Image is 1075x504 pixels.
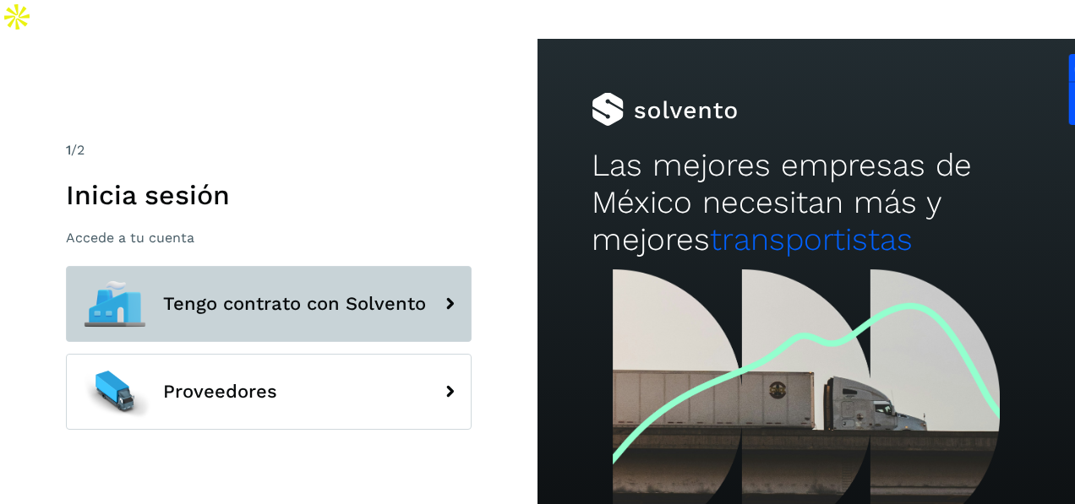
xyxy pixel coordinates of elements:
p: Accede a tu cuenta [66,230,472,246]
h2: Las mejores empresas de México necesitan más y mejores [592,147,1022,259]
span: Proveedores [163,382,277,402]
div: /2 [66,140,472,160]
button: Tengo contrato con Solvento [66,266,472,342]
span: transportistas [710,221,913,257]
span: Tengo contrato con Solvento [163,294,426,314]
h1: Inicia sesión [66,179,472,211]
button: Proveedores [66,354,472,430]
span: 1 [66,142,71,158]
